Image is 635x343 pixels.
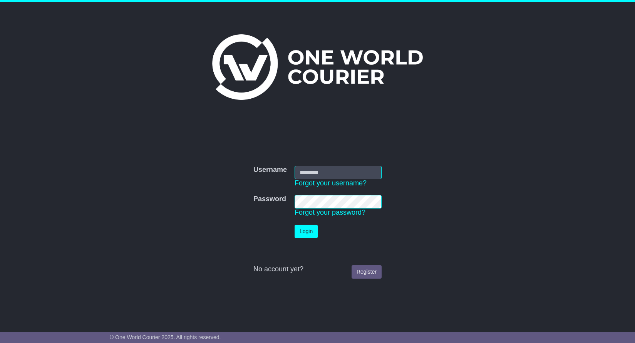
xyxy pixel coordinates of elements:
[212,34,422,100] img: One World
[352,265,382,279] a: Register
[253,265,382,274] div: No account yet?
[295,179,367,187] a: Forgot your username?
[295,225,318,238] button: Login
[253,195,286,203] label: Password
[253,166,287,174] label: Username
[295,208,365,216] a: Forgot your password?
[110,334,221,340] span: © One World Courier 2025. All rights reserved.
